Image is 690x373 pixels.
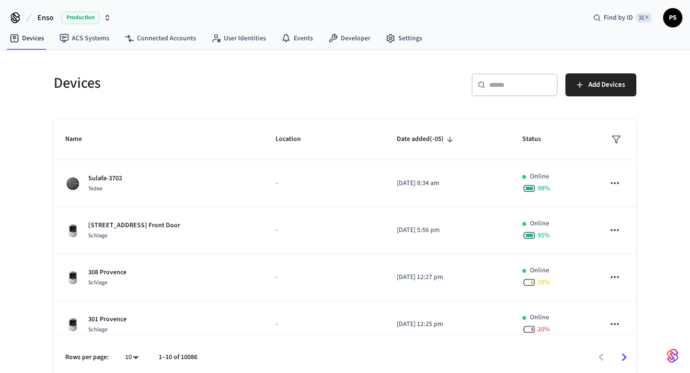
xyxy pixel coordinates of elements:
[663,8,682,27] button: PS
[88,279,107,287] span: Schlage
[522,132,553,147] span: Status
[530,219,549,229] p: Online
[538,231,550,240] span: 95 %
[52,30,117,47] a: ACS Systems
[65,270,80,285] img: Schlage Sense Smart Deadbolt with Camelot Trim, Front
[321,30,378,47] a: Developer
[65,352,109,362] p: Rows per page:
[117,30,204,47] a: Connected Accounts
[276,319,374,329] p: -
[88,326,107,334] span: Schlage
[88,221,180,231] p: [STREET_ADDRESS] Front Door
[204,30,274,47] a: User Identities
[636,13,652,23] span: ⌘ K
[613,346,635,369] button: Go to next page
[530,172,549,182] p: Online
[88,315,126,325] p: 301 Provence
[530,266,549,276] p: Online
[65,317,80,332] img: Schlage Sense Smart Deadbolt with Camelot Trim, Front
[88,185,103,193] span: Tedee
[604,13,633,23] span: Find by ID
[37,12,54,23] span: Enso
[538,325,550,334] span: 20 %
[159,352,197,362] p: 1–10 of 10086
[120,350,143,364] div: 10
[565,73,636,96] button: Add Devices
[397,178,499,188] p: [DATE] 8:34 am
[65,176,80,191] img: Tedee Smart Lock
[588,79,625,91] span: Add Devices
[397,132,456,147] span: Date added(-05)
[274,30,321,47] a: Events
[276,132,313,147] span: Location
[88,268,126,278] p: 308 Provence
[530,313,549,323] p: Online
[65,223,80,238] img: Schlage Sense Smart Deadbolt with Camelot Trim, Front
[276,178,374,188] p: -
[276,225,374,235] p: -
[667,348,678,363] img: SeamLogoGradient.69752ec5.svg
[397,319,499,329] p: [DATE] 12:25 pm
[88,232,107,240] span: Schlage
[61,12,100,24] span: Production
[586,9,659,26] div: Find by ID⌘ K
[538,184,550,193] span: 99 %
[378,30,430,47] a: Settings
[397,225,499,235] p: [DATE] 5:56 pm
[276,272,374,282] p: -
[54,73,339,93] h5: Devices
[2,30,52,47] a: Devices
[88,174,122,184] p: Sulafa-3702
[397,272,499,282] p: [DATE] 12:27 pm
[538,278,550,287] span: 28 %
[65,132,94,147] span: Name
[664,9,681,26] span: PS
